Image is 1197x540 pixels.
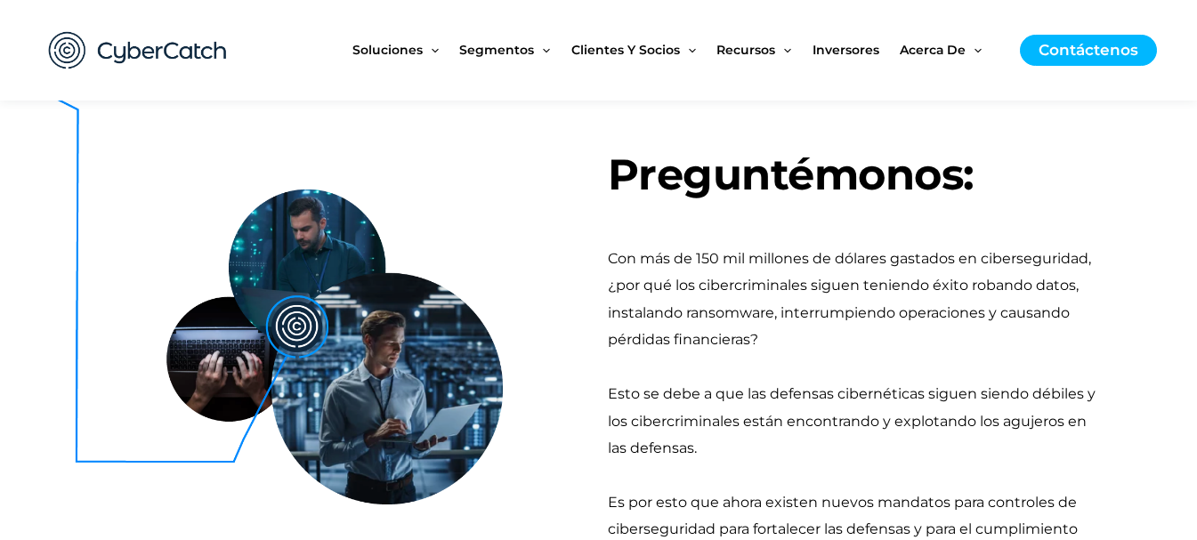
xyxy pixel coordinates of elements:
span: Alternar menú [534,12,550,87]
span: Alternar menú [423,12,439,87]
span: Alternar menú [966,12,982,87]
font: Recursos [716,42,775,58]
span: Alternar menú [680,12,696,87]
font: Inversores [813,42,879,58]
img: CyberCatch [31,13,245,87]
font: Soluciones [352,42,423,58]
font: Contáctenos [1039,41,1138,59]
a: Inversores [813,12,900,87]
a: Contáctenos [1020,35,1157,66]
font: Esto se debe a que las defensas cibernéticas siguen siendo débiles y los cibercriminales están en... [608,385,1096,456]
font: Acerca de [900,42,966,58]
font: Clientes y socios [571,42,680,58]
nav: Navegación del sitio: Nuevo menú principal [352,12,1002,87]
font: Preguntémonos: [608,149,975,200]
font: Segmentos [459,42,534,58]
span: Alternar menú [775,12,791,87]
font: Con más de 150 mil millones de dólares gastados en ciberseguridad, ¿por qué los cibercriminales s... [608,250,1091,348]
